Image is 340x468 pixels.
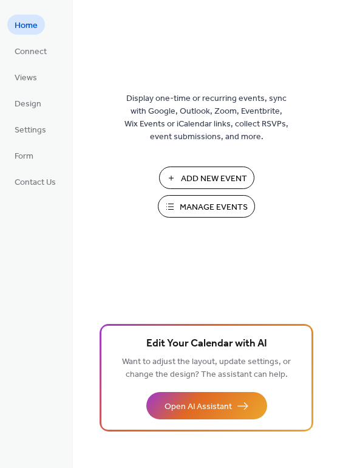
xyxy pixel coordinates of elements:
a: Settings [7,119,53,139]
a: Home [7,15,45,35]
span: Open AI Assistant [165,401,232,413]
span: Add New Event [181,173,247,185]
button: Add New Event [159,167,254,189]
span: Connect [15,46,47,58]
span: Views [15,72,37,84]
a: Form [7,145,41,165]
span: Display one-time or recurring events, sync with Google, Outlook, Zoom, Eventbrite, Wix Events or ... [124,92,288,143]
span: Want to adjust the layout, update settings, or change the design? The assistant can help. [122,354,291,383]
a: Connect [7,41,54,61]
a: Contact Us [7,171,63,191]
span: Manage Events [180,201,248,214]
span: Edit Your Calendar with AI [146,336,267,353]
span: Form [15,150,33,163]
span: Design [15,98,41,111]
span: Settings [15,124,46,137]
span: Contact Us [15,176,56,189]
a: Design [7,93,49,113]
button: Open AI Assistant [146,392,267,419]
a: Views [7,67,44,87]
button: Manage Events [158,195,255,218]
span: Home [15,19,38,32]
